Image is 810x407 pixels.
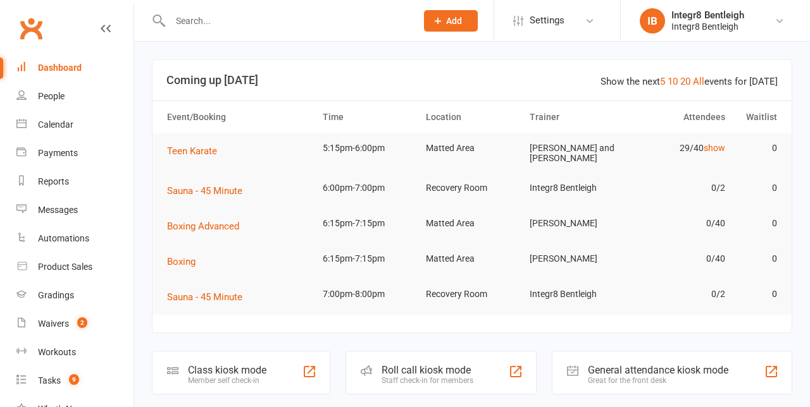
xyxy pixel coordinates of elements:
span: Teen Karate [167,145,217,157]
td: 0 [731,209,783,238]
td: 0/2 [627,173,731,203]
a: All [693,76,704,87]
a: show [704,143,725,153]
td: [PERSON_NAME] [524,244,628,274]
th: Trainer [524,101,628,133]
a: 20 [680,76,690,87]
td: Integr8 Bentleigh [524,173,628,203]
td: 6:00pm-7:00pm [317,173,421,203]
a: Dashboard [16,54,134,82]
td: 0 [731,133,783,163]
a: Payments [16,139,134,167]
td: 0/40 [627,244,731,274]
button: Add [424,10,478,32]
td: 6:15pm-7:15pm [317,209,421,238]
div: Reports [38,176,69,186]
span: Settings [530,6,564,35]
td: 0/40 [627,209,731,238]
td: [PERSON_NAME] [524,209,628,238]
td: Recovery Room [420,279,524,309]
th: Attendees [627,101,731,133]
th: Location [420,101,524,133]
button: Sauna - 45 Minute [167,183,251,198]
span: Sauna - 45 Minute [167,291,242,303]
a: Workouts [16,338,134,367]
th: Event/Booking [161,101,317,133]
div: Automations [38,233,89,243]
a: Automations [16,224,134,253]
div: Staff check-in for members [382,376,473,385]
td: Recovery Room [420,173,524,203]
div: Workouts [38,347,76,357]
div: Waivers [38,319,69,329]
td: 0 [731,173,783,203]
td: 5:15pm-6:00pm [317,133,421,163]
span: Boxing Advanced [167,221,239,232]
th: Time [317,101,421,133]
a: Clubworx [15,13,47,44]
a: 10 [668,76,678,87]
td: 6:15pm-7:15pm [317,244,421,274]
div: Integr8 Bentleigh [671,9,744,21]
div: Calendar [38,119,73,130]
div: Great for the front desk [588,376,728,385]
a: People [16,82,134,111]
td: 7:00pm-8:00pm [317,279,421,309]
button: Boxing Advanced [167,219,248,234]
div: Integr8 Bentleigh [671,21,744,32]
td: [PERSON_NAME] and [PERSON_NAME] [524,133,628,173]
input: Search... [166,12,408,30]
span: Add [446,16,462,26]
td: Integr8 Bentleigh [524,279,628,309]
a: 5 [660,76,665,87]
div: Product Sales [38,262,92,272]
a: Gradings [16,281,134,310]
div: Payments [38,148,78,158]
div: People [38,91,65,101]
td: Matted Area [420,244,524,274]
td: 0/2 [627,279,731,309]
td: 0 [731,279,783,309]
div: Class kiosk mode [188,364,266,376]
div: Member self check-in [188,376,266,385]
span: Boxing [167,256,196,267]
a: Messages [16,196,134,224]
td: 0 [731,244,783,274]
a: Product Sales [16,253,134,281]
div: Dashboard [38,63,82,73]
div: Tasks [38,375,61,386]
button: Boxing [167,254,204,269]
a: Tasks 9 [16,367,134,395]
div: Roll call kiosk mode [382,364,473,376]
td: Matted Area [420,209,524,238]
h3: Coming up [DATE] [166,74,778,87]
th: Waitlist [731,101,783,133]
div: IB [640,8,665,33]
a: Calendar [16,111,134,139]
td: Matted Area [420,133,524,163]
span: 9 [69,374,79,385]
button: Teen Karate [167,143,226,159]
a: Waivers 2 [16,310,134,338]
td: 29/40 [627,133,731,163]
button: Sauna - 45 Minute [167,289,251,305]
a: Reports [16,167,134,196]
div: Show the next events for [DATE] [601,74,778,89]
div: Messages [38,205,78,215]
div: Gradings [38,290,74,300]
span: Sauna - 45 Minute [167,185,242,197]
span: 2 [77,317,87,328]
div: General attendance kiosk mode [588,364,728,376]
